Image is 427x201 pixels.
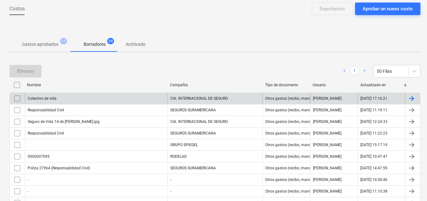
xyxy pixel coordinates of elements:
div: - [28,189,29,193]
div: Seguro de Vida 14 de [PERSON_NAME].jpg [28,119,100,124]
div: [PERSON_NAME] [310,128,358,138]
div: [PERSON_NAME] [310,151,358,161]
div: - [170,177,171,182]
div: Responsabilidad Civil [28,108,64,112]
div: [DATE] 14:47:59 [360,166,387,170]
div: [DATE] 11:22:23 [360,131,387,135]
div: [PERSON_NAME] [310,175,358,185]
div: 0000007095 [28,154,50,159]
div: [DATE] 15:17:19 [360,143,387,147]
div: [PERSON_NAME] [310,186,358,196]
div: Aprobar un nuevo costo [363,5,413,13]
div: Otros gastos (recibo, mano de obra, etc.) [265,166,334,170]
div: Otros gastos (recibo, mano de obra, etc.) [265,108,334,112]
div: [PERSON_NAME] [310,117,358,127]
div: Otros gastos (recibo, mano de obra, etc.) [265,189,334,193]
div: RODELAG [167,151,263,161]
div: [DATE] 12:24:33 [360,119,387,124]
div: Otros gastos (recibo, mano de obra, etc.) [265,154,334,159]
div: - [28,177,29,182]
div: [DATE] 17:16:21 [360,96,387,101]
div: Actualizado en [360,83,403,87]
div: SEGUROS SURAMERICANA [167,105,263,115]
div: GRUPO SPIEGEL [167,140,263,150]
div: [DATE] 11:10:38 [360,189,387,193]
a: Page 1 is your current page [351,67,358,75]
button: Aprobar un nuevo costo [355,3,420,15]
div: [PERSON_NAME] [310,105,358,115]
span: 11 [60,38,67,44]
div: Compañía [170,83,260,87]
div: Otros gastos (recibo, mano de obra, etc.) [265,177,334,182]
div: [DATE] 10:47:47 [360,154,387,159]
div: Tipo de documento [265,83,308,87]
span: Costos [9,5,25,13]
div: Nombre [27,83,165,87]
iframe: Chat Widget [396,171,427,201]
a: Next page [361,67,368,75]
div: - [170,189,171,193]
div: Otros gastos (recibo, mano de obra, etc.) [265,131,334,135]
div: Usuario [313,83,355,87]
p: Gastos aprobados [22,41,58,48]
div: SEGUROS SURAMERICANA [167,163,263,173]
p: Borradores [84,41,106,48]
div: [PERSON_NAME] [310,163,358,173]
div: CIA. INTERNACIONAL DE SEGURO [167,117,263,127]
div: CIA. INTERNACIONAL DE SEGURO [167,93,263,103]
a: Previous page [341,67,348,75]
div: [PERSON_NAME] [310,140,358,150]
div: Otros gastos (recibo, mano de obra, etc.) [265,96,334,101]
div: Colectivo de vida [28,96,57,101]
div: [DATE] 14:50:46 [360,177,387,182]
div: Responsabilidad Civil [28,131,64,135]
div: Poliza 27964 (Responsabilidad Civil) [28,166,90,170]
p: Archivado [126,41,145,48]
div: SEGUROS SURAMERICANA [167,128,263,138]
div: Otros gastos (recibo, mano de obra, etc.) [265,143,334,147]
div: Otros gastos (recibo, mano de obra, etc.) [265,119,334,124]
span: 24 [107,38,114,44]
div: Widget de chat [396,171,427,201]
div: [DATE] 11:19:11 [360,108,387,112]
div: [PERSON_NAME] [310,93,358,103]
